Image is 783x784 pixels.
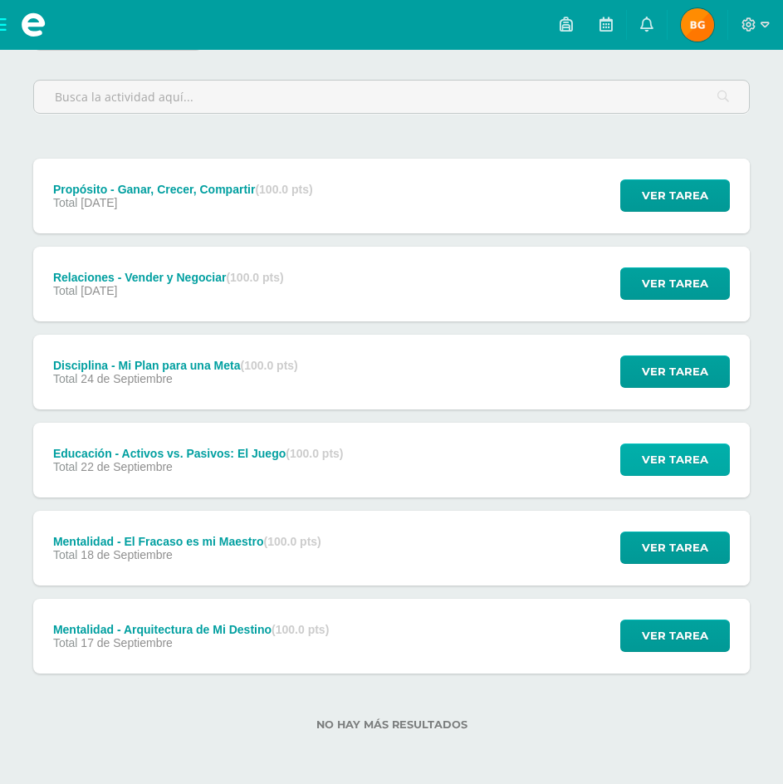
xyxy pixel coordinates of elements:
[53,183,313,196] div: Propósito - Ganar, Crecer, Compartir
[272,623,329,636] strong: (100.0 pts)
[642,356,708,387] span: Ver tarea
[81,196,117,209] span: [DATE]
[642,444,708,475] span: Ver tarea
[620,267,730,300] button: Ver tarea
[255,183,312,196] strong: (100.0 pts)
[642,268,708,299] span: Ver tarea
[81,372,173,385] span: 24 de Septiembre
[620,179,730,212] button: Ver tarea
[642,532,708,563] span: Ver tarea
[681,8,714,42] img: 8b4bf27614ed66a5e291145a55fe3c2f.png
[81,548,173,561] span: 18 de Septiembre
[226,271,283,284] strong: (100.0 pts)
[81,460,173,473] span: 22 de Septiembre
[53,271,284,284] div: Relaciones - Vender y Negociar
[642,620,708,651] span: Ver tarea
[53,636,78,649] span: Total
[264,535,321,548] strong: (100.0 pts)
[620,620,730,652] button: Ver tarea
[53,447,344,460] div: Educación - Activos vs. Pasivos: El Juego
[642,180,708,211] span: Ver tarea
[286,447,343,460] strong: (100.0 pts)
[620,355,730,388] button: Ver tarea
[33,718,750,731] label: No hay más resultados
[53,196,78,209] span: Total
[81,636,173,649] span: 17 de Septiembre
[34,81,749,113] input: Busca la actividad aquí...
[81,284,117,297] span: [DATE]
[53,623,329,636] div: Mentalidad - Arquitectura de Mi Destino
[53,284,78,297] span: Total
[53,460,78,473] span: Total
[53,372,78,385] span: Total
[620,532,730,564] button: Ver tarea
[53,359,298,372] div: Disciplina - Mi Plan para una Meta
[620,443,730,476] button: Ver tarea
[53,535,321,548] div: Mentalidad - El Fracaso es mi Maestro
[53,548,78,561] span: Total
[241,359,298,372] strong: (100.0 pts)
